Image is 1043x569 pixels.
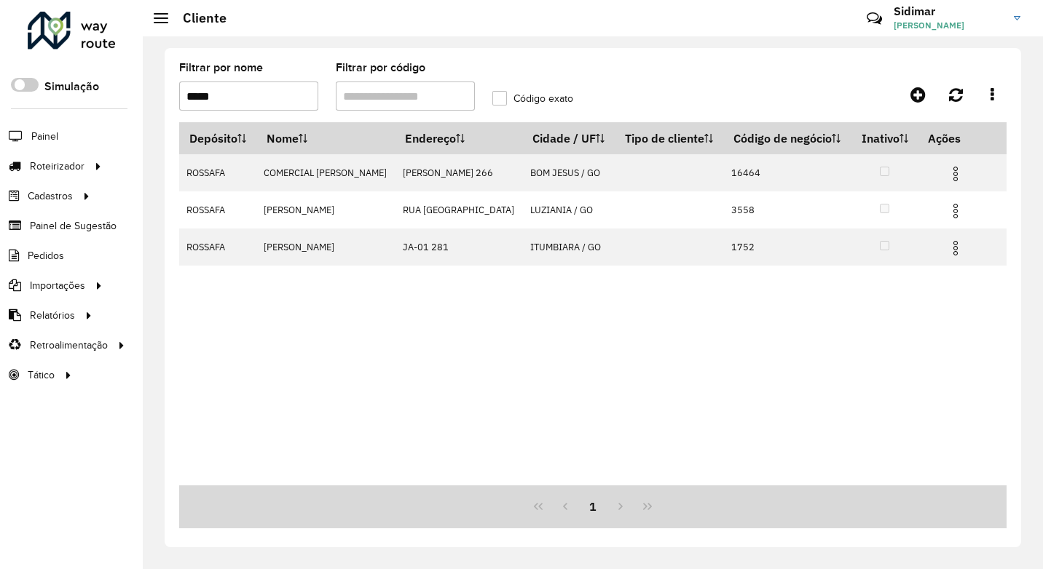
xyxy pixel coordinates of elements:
th: Endereço [395,123,523,154]
span: Importações [30,278,85,293]
td: ITUMBIARA / GO [522,228,615,266]
td: JA-01 281 [395,228,523,266]
label: Código exato [492,91,573,106]
h3: Sidimar [894,4,1003,18]
td: [PERSON_NAME] [256,228,395,266]
span: [PERSON_NAME] [894,19,1003,32]
a: Contato Rápido [859,3,890,34]
td: RUA [GEOGRAPHIC_DATA] [395,191,523,228]
th: Cidade / UF [522,123,615,154]
td: ROSSAFA [179,228,256,266]
span: Pedidos [28,248,64,263]
span: Cadastros [28,188,73,204]
td: 16464 [723,154,851,191]
td: [PERSON_NAME] [256,191,395,228]
th: Ações [918,123,1005,154]
td: ROSSAFA [179,191,256,228]
label: Simulação [44,78,99,95]
button: 1 [579,493,607,520]
th: Nome [256,123,395,154]
td: 1752 [723,228,851,266]
h2: Cliente [168,10,227,26]
span: Painel de Sugestão [30,218,117,234]
span: Relatórios [30,308,75,323]
td: ROSSAFA [179,154,256,191]
td: [PERSON_NAME] 266 [395,154,523,191]
th: Tipo de cliente [615,123,723,154]
span: Retroalimentação [30,338,108,353]
label: Filtrar por código [336,59,425,76]
th: Código de negócio [723,123,851,154]
td: COMERCIAL [PERSON_NAME] [256,154,395,191]
td: BOM JESUS / GO [522,154,615,191]
span: Roteirizador [30,159,84,174]
td: LUZIANIA / GO [522,191,615,228]
span: Painel [31,129,58,144]
label: Filtrar por nome [179,59,263,76]
th: Inativo [851,123,918,154]
td: 3558 [723,191,851,228]
th: Depósito [179,123,256,154]
span: Tático [28,367,55,383]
